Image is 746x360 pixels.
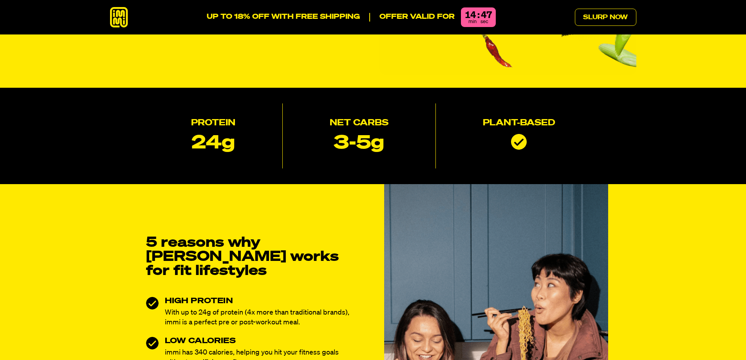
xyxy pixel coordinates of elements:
div: 14 [465,11,476,20]
iframe: Marketing Popup [4,324,83,356]
p: 24g [191,134,235,153]
p: UP TO 18% OFF WITH FREE SHIPPING [207,13,360,22]
p: Offer valid for [369,13,455,22]
div: 47 [481,11,492,20]
div: : [477,11,479,20]
p: With up to 24g of protein (4x more than traditional brands), immi is a perfect pre or post-workou... [165,308,354,327]
h2: Net Carbs [330,119,388,128]
p: 3-5g [334,134,384,153]
h2: 5 reasons why [PERSON_NAME] works for fit lifestyles [146,236,342,278]
h3: HIGH PROTEIN [165,297,354,305]
span: min [468,19,477,24]
h2: Protein [191,119,235,128]
span: sec [480,19,488,24]
a: Slurp Now [575,9,636,26]
h2: Plant-based [483,119,555,128]
h3: LOW CALORIES [165,337,354,345]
